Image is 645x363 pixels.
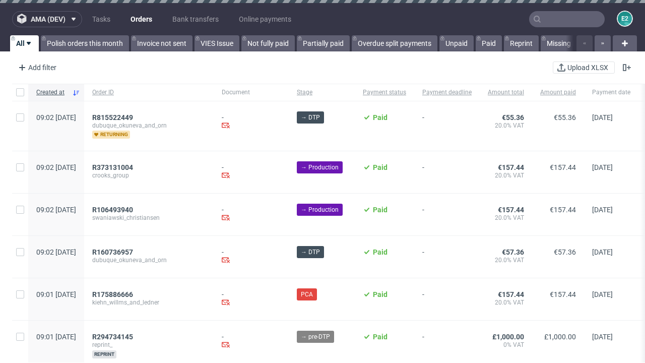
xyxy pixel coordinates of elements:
span: R815522449 [92,113,133,122]
a: Missing invoice [541,35,600,51]
span: ama (dev) [31,16,66,23]
span: €157.44 [498,163,524,171]
span: 09:01 [DATE] [36,333,76,341]
span: 09:01 [DATE] [36,290,76,298]
span: R294734145 [92,333,133,341]
span: €157.44 [498,206,524,214]
span: → DTP [301,248,320,257]
span: returning [92,131,130,139]
span: swaniawski_christiansen [92,214,206,222]
a: Not fully paid [241,35,295,51]
div: - [222,290,281,308]
a: Paid [476,35,502,51]
a: R175886666 [92,290,135,298]
div: - [222,206,281,223]
div: - [222,333,281,350]
span: - [422,248,472,266]
span: Amount total [488,88,524,97]
span: 20.0% VAT [488,122,524,130]
div: - [222,163,281,181]
a: R106493940 [92,206,135,214]
span: PCA [301,290,313,299]
span: €55.36 [502,113,524,122]
span: crooks_group [92,171,206,179]
span: 09:02 [DATE] [36,163,76,171]
span: €57.36 [502,248,524,256]
span: 20.0% VAT [488,256,524,264]
span: Payment date [592,88,630,97]
a: R373131004 [92,163,135,171]
div: - [222,113,281,131]
span: - [422,333,472,358]
span: €57.36 [554,248,576,256]
span: R373131004 [92,163,133,171]
span: 20.0% VAT [488,214,524,222]
span: kiehn_willms_and_ledner [92,298,206,307]
a: VIES Issue [195,35,239,51]
div: - [222,248,281,266]
a: Overdue split payments [352,35,437,51]
span: €157.44 [550,163,576,171]
a: All [10,35,39,51]
span: €157.44 [550,290,576,298]
span: dubuque_okuneva_and_orn [92,122,206,130]
span: €55.36 [554,113,576,122]
span: Upload XLSX [565,64,610,71]
span: [DATE] [592,113,613,122]
span: R106493940 [92,206,133,214]
a: R815522449 [92,113,135,122]
span: [DATE] [592,248,613,256]
button: ama (dev) [12,11,82,27]
span: Document [222,88,281,97]
span: €157.44 [498,290,524,298]
span: 09:02 [DATE] [36,206,76,214]
span: Paid [373,290,388,298]
span: - [422,113,472,139]
a: Reprint [504,35,539,51]
a: Invoice not sent [131,35,192,51]
span: R160736957 [92,248,133,256]
span: [DATE] [592,163,613,171]
span: Order ID [92,88,206,97]
span: → Production [301,163,339,172]
a: Online payments [233,11,297,27]
a: Partially paid [297,35,350,51]
span: €157.44 [550,206,576,214]
a: Orders [124,11,158,27]
span: - [422,290,472,308]
a: R294734145 [92,333,135,341]
div: Add filter [14,59,58,76]
span: 09:02 [DATE] [36,113,76,122]
a: Bank transfers [166,11,225,27]
span: → DTP [301,113,320,122]
span: → Production [301,205,339,214]
span: Paid [373,163,388,171]
a: Unpaid [439,35,474,51]
a: R160736957 [92,248,135,256]
a: Polish orders this month [41,35,129,51]
span: Paid [373,206,388,214]
button: Upload XLSX [553,62,615,74]
span: [DATE] [592,206,613,214]
span: dubuque_okuneva_and_orn [92,256,206,264]
span: Paid [373,333,388,341]
span: reprint_ [92,341,206,349]
span: Paid [373,113,388,122]
a: Tasks [86,11,116,27]
span: - [422,163,472,181]
span: - [422,206,472,223]
span: R175886666 [92,290,133,298]
span: [DATE] [592,333,613,341]
span: 0% VAT [488,341,524,349]
span: £1,000.00 [544,333,576,341]
span: [DATE] [592,290,613,298]
span: Payment status [363,88,406,97]
span: reprint [92,350,116,358]
span: Stage [297,88,347,97]
span: Paid [373,248,388,256]
span: £1,000.00 [492,333,524,341]
span: → pre-DTP [301,332,330,341]
span: 09:02 [DATE] [36,248,76,256]
span: 20.0% VAT [488,171,524,179]
span: Created at [36,88,68,97]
